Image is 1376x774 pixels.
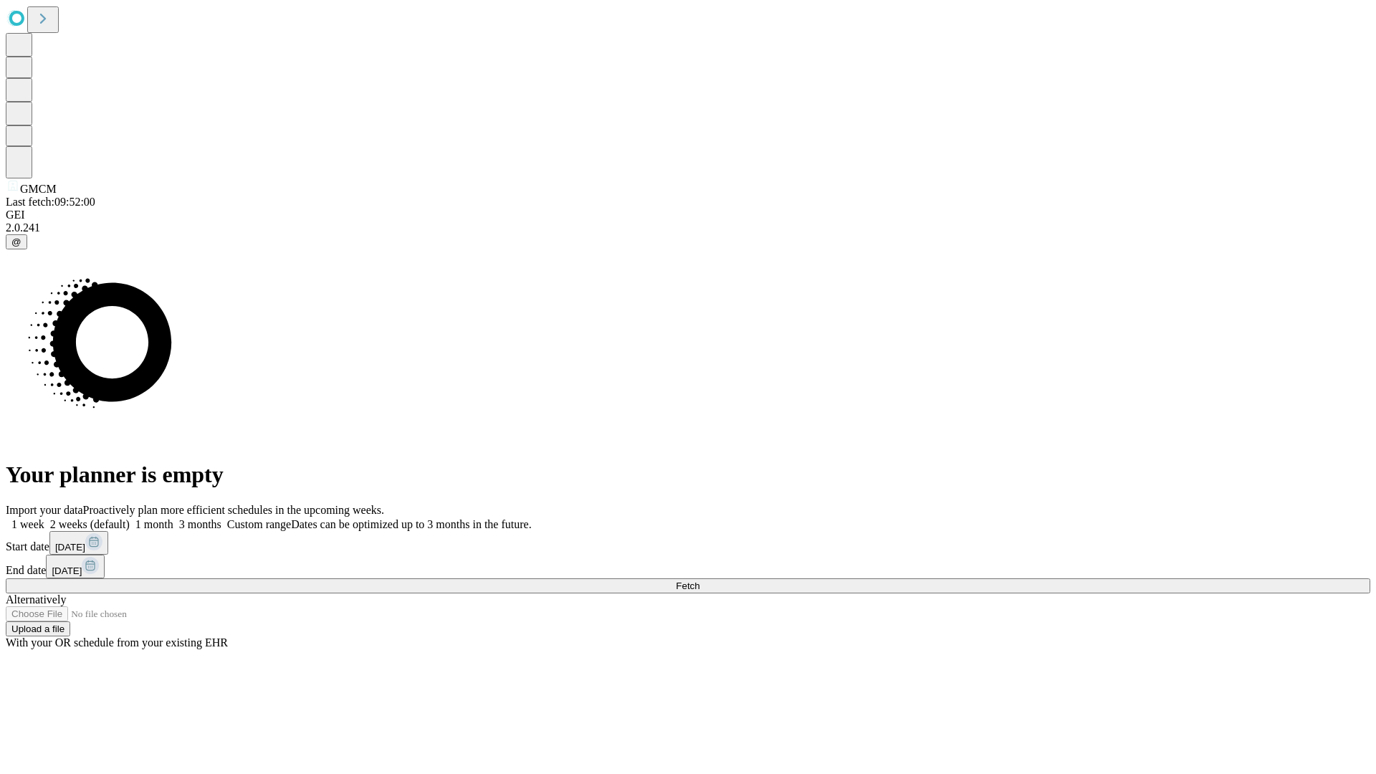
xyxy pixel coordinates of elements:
[227,518,291,530] span: Custom range
[135,518,173,530] span: 1 month
[52,565,82,576] span: [DATE]
[46,555,105,578] button: [DATE]
[6,221,1370,234] div: 2.0.241
[11,236,21,247] span: @
[676,580,699,591] span: Fetch
[6,621,70,636] button: Upload a file
[20,183,57,195] span: GMCM
[11,518,44,530] span: 1 week
[55,542,85,553] span: [DATE]
[83,504,384,516] span: Proactively plan more efficient schedules in the upcoming weeks.
[49,531,108,555] button: [DATE]
[6,555,1370,578] div: End date
[6,578,1370,593] button: Fetch
[6,636,228,649] span: With your OR schedule from your existing EHR
[6,196,95,208] span: Last fetch: 09:52:00
[291,518,531,530] span: Dates can be optimized up to 3 months in the future.
[6,504,83,516] span: Import your data
[50,518,130,530] span: 2 weeks (default)
[6,531,1370,555] div: Start date
[6,462,1370,488] h1: Your planner is empty
[179,518,221,530] span: 3 months
[6,234,27,249] button: @
[6,209,1370,221] div: GEI
[6,593,66,606] span: Alternatively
